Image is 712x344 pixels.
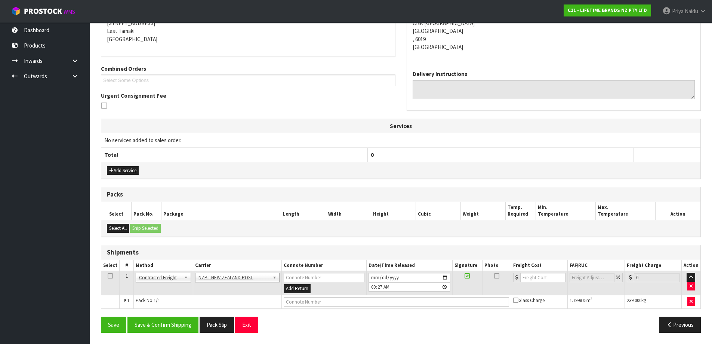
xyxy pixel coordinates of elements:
th: Services [101,119,700,133]
th: Date/Time Released [366,260,453,271]
input: Freight Adjustment [570,273,614,282]
th: Method [134,260,193,271]
span: Glass Charge [513,297,545,304]
span: Naidu [685,7,698,15]
th: Height [371,202,416,220]
span: ProStock [24,6,62,16]
th: Package [161,202,281,220]
button: Save [101,317,126,333]
input: Freight Cost [520,273,565,282]
img: cube-alt.png [11,6,21,16]
th: Pack No. [131,202,161,220]
input: Connote Number [284,297,509,307]
th: FAF/RUC [568,260,625,271]
th: Action [656,202,700,220]
th: Freight Cost [511,260,568,271]
th: Weight [461,202,506,220]
h3: Shipments [107,249,695,256]
address: CNR [GEOGRAPHIC_DATA] [GEOGRAPHIC_DATA] , 6019 [GEOGRAPHIC_DATA] [413,11,695,51]
label: Urgent Consignment Fee [101,92,166,100]
button: Add Service [107,166,139,175]
span: Contracted Freight [139,273,181,282]
th: Action [681,260,700,271]
button: Add Return [284,284,311,293]
td: Pack No. [134,295,282,308]
th: Select [101,202,131,220]
td: m [568,295,625,308]
th: Temp. Required [506,202,536,220]
sup: 3 [591,296,592,301]
button: Ship Selected [130,224,161,233]
td: No services added to sales order. [101,133,700,147]
address: [STREET_ADDRESS] East Tamaki [GEOGRAPHIC_DATA] [107,11,389,43]
label: Combined Orders [101,65,146,73]
th: Min. Temperature [536,202,595,220]
button: Select All [107,224,129,233]
span: 1/1 [154,297,160,304]
button: Save & Confirm Shipping [127,317,198,333]
span: 239.000 [627,297,641,304]
span: 1 [127,297,129,304]
span: 0 [371,151,374,158]
th: Max. Temperature [595,202,655,220]
strong: C11 - LIFETIME BRANDS NZ PTY LTD [568,7,647,13]
th: Cubic [416,202,461,220]
th: Carrier [193,260,281,271]
a: C11 - LIFETIME BRANDS NZ PTY LTD [564,4,651,16]
label: Delivery Instructions [413,70,467,78]
th: Freight Charge [625,260,682,271]
input: Freight Charge [634,273,679,282]
th: Photo [482,260,511,271]
input: Connote Number [284,273,364,282]
th: Width [326,202,371,220]
td: kg [625,295,682,308]
small: WMS [64,8,75,15]
button: Pack Slip [200,317,234,333]
span: Priya [672,7,684,15]
th: Total [101,147,367,162]
th: Signature [453,260,482,271]
button: Exit [235,317,258,333]
button: Previous [659,317,701,333]
span: 1 [126,273,128,279]
span: NZP - NEW ZEALAND POST [198,273,269,282]
th: Select [101,260,120,271]
th: Connote Number [281,260,366,271]
h3: Packs [107,191,695,198]
th: Length [281,202,326,220]
span: 1.799875 [570,297,586,304]
th: # [120,260,134,271]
